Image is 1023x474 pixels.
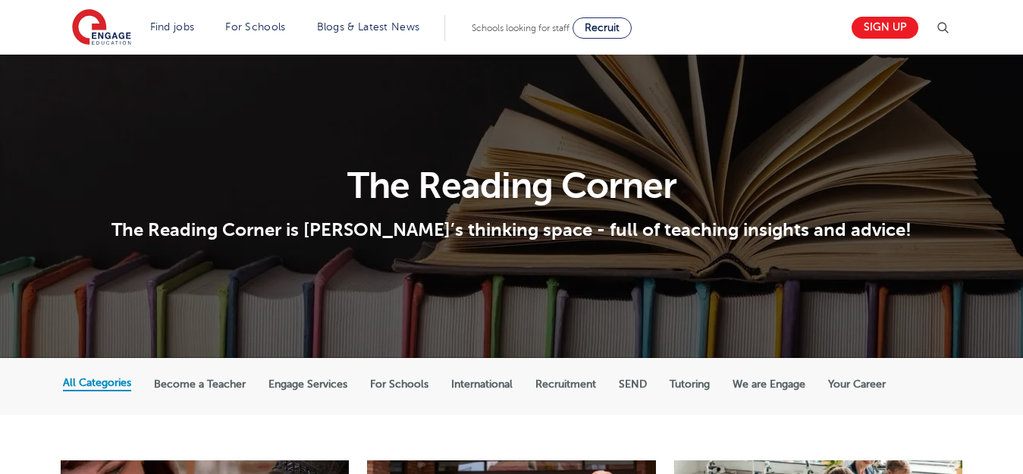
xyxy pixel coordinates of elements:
a: Find jobs [150,21,195,33]
label: Become a Teacher [154,378,246,391]
a: Blogs & Latest News [317,21,420,33]
label: SEND [619,378,647,391]
p: The Reading Corner is [PERSON_NAME]’s thinking space - full of teaching insights and advice! [63,218,960,241]
label: Engage Services [268,378,347,391]
a: Sign up [852,17,918,39]
a: Recruit [573,17,632,39]
label: We are Engage [733,378,805,391]
label: All Categories [63,376,131,390]
span: Schools looking for staff [472,23,570,33]
label: Recruitment [535,378,596,391]
label: Tutoring [670,378,710,391]
a: For Schools [225,21,285,33]
h1: The Reading Corner [63,168,960,204]
img: Engage Education [72,9,131,47]
label: For Schools [370,378,428,391]
label: Your Career [828,378,886,391]
span: Recruit [585,22,620,33]
label: International [451,378,513,391]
